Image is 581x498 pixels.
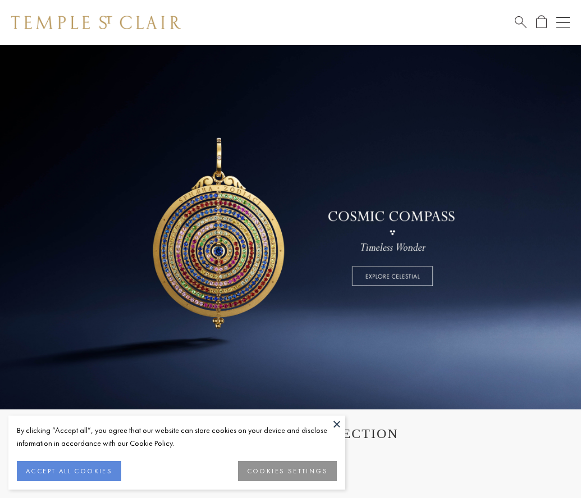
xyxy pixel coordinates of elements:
button: COOKIES SETTINGS [238,461,337,481]
div: By clicking “Accept all”, you agree that our website can store cookies on your device and disclos... [17,424,337,450]
button: Open navigation [556,16,570,29]
a: Search [515,15,527,29]
a: Open Shopping Bag [536,15,547,29]
button: ACCEPT ALL COOKIES [17,461,121,481]
img: Temple St. Clair [11,16,181,29]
